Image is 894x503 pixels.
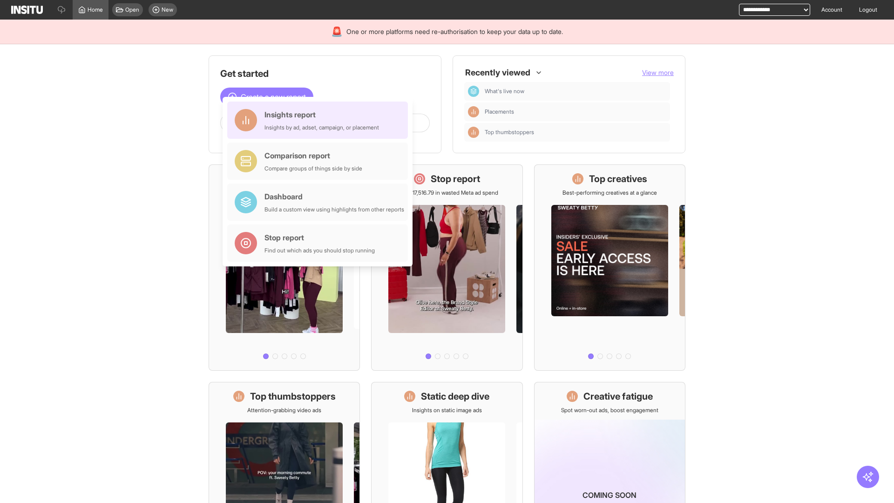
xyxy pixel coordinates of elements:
div: Dashboard [264,191,404,202]
button: View more [642,68,674,77]
div: Build a custom view using highlights from other reports [264,206,404,213]
button: Create a new report [220,88,313,106]
p: Attention-grabbing video ads [247,407,321,414]
span: Home [88,6,103,14]
h1: Static deep dive [421,390,489,403]
div: Dashboard [468,86,479,97]
div: Stop report [264,232,375,243]
span: New [162,6,173,14]
h1: Get started [220,67,430,80]
img: Logo [11,6,43,14]
span: Create a new report [241,91,306,102]
div: Insights [468,106,479,117]
a: Stop reportSave £17,516.79 in wasted Meta ad spend [371,164,522,371]
span: What's live now [485,88,524,95]
span: Top thumbstoppers [485,129,534,136]
span: Placements [485,108,666,116]
p: Save £17,516.79 in wasted Meta ad spend [396,189,498,197]
span: One or more platforms need re-authorisation to keep your data up to date. [346,27,563,36]
div: Comparison report [264,150,362,161]
span: Placements [485,108,514,116]
div: 🚨 [331,25,343,38]
span: Open [125,6,139,14]
p: Best-performing creatives at a glance [562,189,657,197]
div: Insights report [264,109,379,120]
div: Insights [468,127,479,138]
h1: Stop report [431,172,480,185]
a: Top creativesBest-performing creatives at a glance [534,164,685,371]
h1: Top thumbstoppers [250,390,336,403]
p: Insights on static image ads [412,407,482,414]
h1: Top creatives [589,172,647,185]
div: Insights by ad, adset, campaign, or placement [264,124,379,131]
span: What's live now [485,88,666,95]
span: Top thumbstoppers [485,129,666,136]
div: Compare groups of things side by side [264,165,362,172]
div: Find out which ads you should stop running [264,247,375,254]
span: View more [642,68,674,76]
a: What's live nowSee all active ads instantly [209,164,360,371]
